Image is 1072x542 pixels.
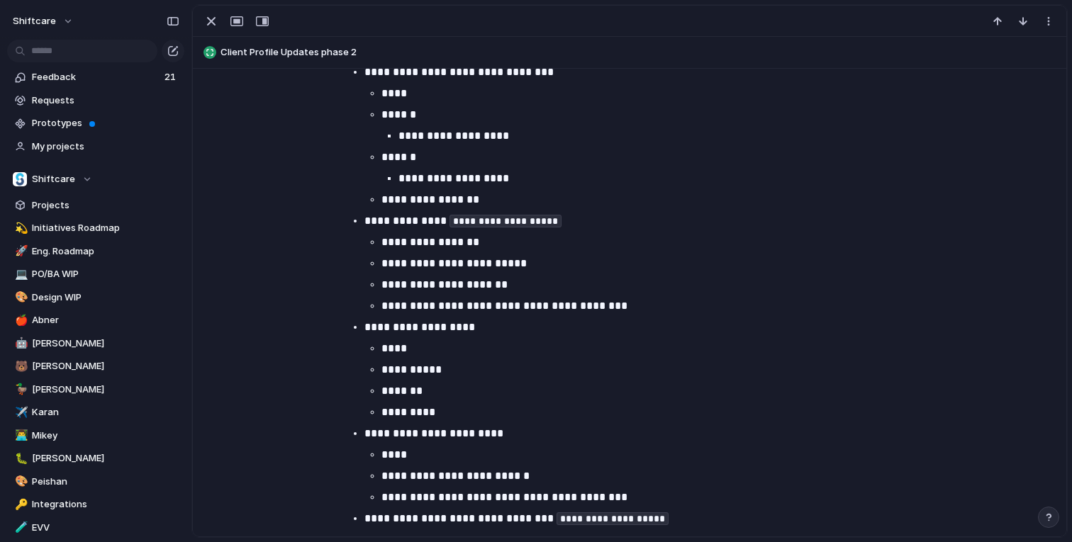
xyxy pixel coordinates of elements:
[15,519,25,536] div: 🧪
[32,198,179,213] span: Projects
[15,473,25,490] div: 🎨
[32,475,179,489] span: Peishan
[7,136,184,157] a: My projects
[6,10,81,33] button: shiftcare
[13,290,27,305] button: 🎨
[32,172,75,186] span: Shiftcare
[13,267,27,281] button: 💻
[199,41,1060,64] button: Client Profile Updates phase 2
[15,243,25,259] div: 🚀
[7,90,184,111] a: Requests
[15,405,25,421] div: ✈️
[7,287,184,308] a: 🎨Design WIP
[7,218,184,239] a: 💫Initiatives Roadmap
[15,220,25,237] div: 💫
[13,313,27,327] button: 🍎
[7,402,184,423] a: ✈️Karan
[32,451,179,465] span: [PERSON_NAME]
[32,405,179,419] span: Karan
[32,70,160,84] span: Feedback
[13,429,27,443] button: 👨‍💻
[32,140,179,154] span: My projects
[7,379,184,400] a: 🦆[PERSON_NAME]
[164,70,179,84] span: 21
[32,116,179,130] span: Prototypes
[7,356,184,377] a: 🐻[PERSON_NAME]
[7,67,184,88] a: Feedback21
[15,451,25,467] div: 🐛
[15,427,25,444] div: 👨‍💻
[13,337,27,351] button: 🤖
[7,471,184,492] a: 🎨Peishan
[13,383,27,397] button: 🦆
[220,45,1060,60] span: Client Profile Updates phase 2
[7,264,184,285] a: 💻PO/BA WIP
[13,497,27,512] button: 🔑
[13,405,27,419] button: ✈️
[13,14,56,28] span: shiftcare
[7,195,184,216] a: Projects
[32,313,179,327] span: Abner
[7,517,184,538] a: 🧪EVV
[15,358,25,375] div: 🐻
[32,221,179,235] span: Initiatives Roadmap
[32,521,179,535] span: EVV
[32,290,179,305] span: Design WIP
[32,94,179,108] span: Requests
[15,335,25,351] div: 🤖
[32,244,179,259] span: Eng. Roadmap
[32,359,179,373] span: [PERSON_NAME]
[7,494,184,515] a: 🔑Integrations
[7,113,184,134] a: Prototypes
[15,497,25,513] div: 🔑
[13,244,27,259] button: 🚀
[13,221,27,235] button: 💫
[7,425,184,446] a: 👨‍💻Mikey
[32,497,179,512] span: Integrations
[7,333,184,354] a: 🤖[PERSON_NAME]
[7,448,184,469] a: 🐛[PERSON_NAME]
[7,169,184,190] button: Shiftcare
[7,241,184,262] a: 🚀Eng. Roadmap
[15,312,25,329] div: 🍎
[32,383,179,397] span: [PERSON_NAME]
[32,267,179,281] span: PO/BA WIP
[13,359,27,373] button: 🐻
[15,289,25,305] div: 🎨
[15,381,25,397] div: 🦆
[13,521,27,535] button: 🧪
[32,429,179,443] span: Mikey
[7,310,184,331] a: 🍎Abner
[13,451,27,465] button: 🐛
[32,337,179,351] span: [PERSON_NAME]
[15,266,25,283] div: 💻
[13,475,27,489] button: 🎨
